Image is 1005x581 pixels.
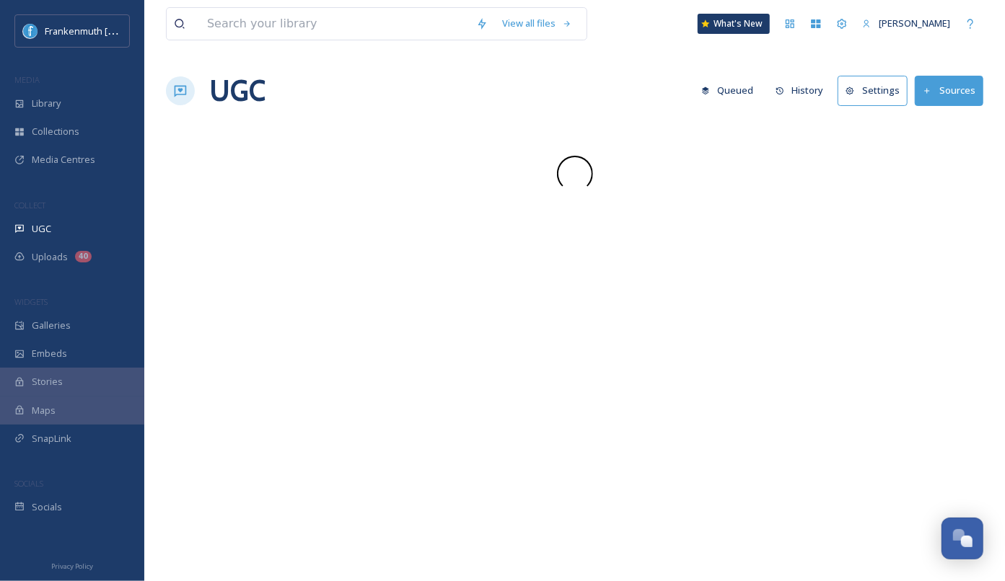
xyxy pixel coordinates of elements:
[14,296,48,307] span: WIDGETS
[915,76,983,105] button: Sources
[32,432,71,445] span: SnapLink
[838,76,915,105] a: Settings
[14,200,45,210] span: COLLECT
[14,478,43,489] span: SOCIALS
[855,9,957,37] a: [PERSON_NAME]
[14,74,40,85] span: MEDIA
[495,9,579,37] a: View all files
[200,8,469,40] input: Search your library
[32,375,63,389] span: Stories
[32,97,61,110] span: Library
[768,76,831,105] button: History
[838,76,908,105] button: Settings
[694,76,761,105] button: Queued
[32,404,56,417] span: Maps
[32,125,79,138] span: Collections
[32,347,67,360] span: Embeds
[32,500,62,514] span: Socials
[45,24,154,37] span: Frankenmuth [US_STATE]
[768,76,838,105] a: History
[23,24,38,38] img: Social%20Media%20PFP%202025.jpg
[694,76,768,105] a: Queued
[32,319,71,332] span: Galleries
[942,518,983,559] button: Open Chat
[75,251,92,262] div: 40
[32,250,68,264] span: Uploads
[698,14,770,34] a: What's New
[32,153,95,167] span: Media Centres
[51,556,93,574] a: Privacy Policy
[209,69,265,112] a: UGC
[879,17,950,30] span: [PERSON_NAME]
[32,222,51,236] span: UGC
[51,562,93,571] span: Privacy Policy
